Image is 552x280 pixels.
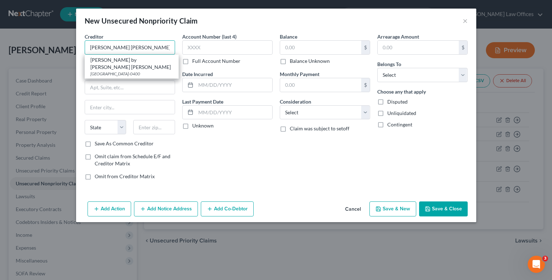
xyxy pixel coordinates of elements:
div: $ [361,78,370,92]
button: Add Co-Debtor [201,201,254,216]
input: 0.00 [280,41,361,54]
div: New Unsecured Nonpriority Claim [85,16,198,26]
div: [PERSON_NAME] by [PERSON_NAME] [PERSON_NAME] [90,56,173,71]
label: Date Incurred [182,70,213,78]
span: Contingent [387,121,412,127]
input: Enter zip... [133,120,175,134]
label: Arrearage Amount [377,33,419,40]
label: Account Number (last 4) [182,33,237,40]
div: $ [459,41,467,54]
label: Consideration [280,98,311,105]
label: Balance Unknown [290,57,330,65]
input: Apt, Suite, etc... [85,81,175,94]
button: Add Notice Address [134,201,198,216]
button: Save & New [369,201,416,216]
span: Creditor [85,34,104,40]
label: Unknown [192,122,214,129]
span: Omit from Creditor Matrix [95,173,155,179]
span: Belongs To [377,61,401,67]
label: Last Payment Date [182,98,223,105]
input: MM/DD/YYYY [196,106,272,119]
label: Balance [280,33,297,40]
div: $ [361,41,370,54]
input: MM/DD/YYYY [196,78,272,92]
input: Search creditor by name... [85,40,175,55]
span: Disputed [387,99,408,105]
input: Enter city... [85,100,175,114]
div: [GEOGRAPHIC_DATA]-0400 [90,71,173,77]
label: Choose any that apply [377,88,426,95]
span: Claim was subject to setoff [290,125,349,131]
iframe: Intercom live chat [528,256,545,273]
span: 3 [542,256,548,261]
button: × [463,16,468,25]
button: Save & Close [419,201,468,216]
input: 0.00 [378,41,459,54]
label: Monthly Payment [280,70,319,78]
label: Save As Common Creditor [95,140,154,147]
input: XXXX [182,40,273,55]
button: Add Action [88,201,131,216]
button: Cancel [339,202,367,216]
label: Full Account Number [192,57,240,65]
span: Omit claim from Schedule E/F and Creditor Matrix [95,153,170,166]
input: 0.00 [280,78,361,92]
span: Unliquidated [387,110,416,116]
